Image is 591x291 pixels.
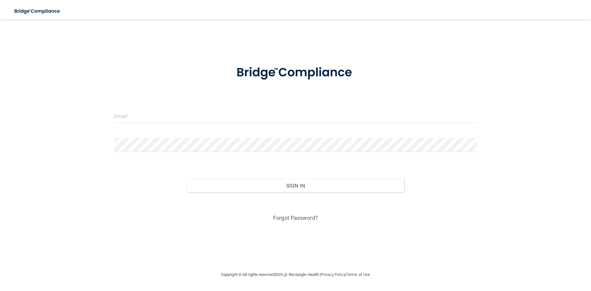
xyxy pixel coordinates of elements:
[187,179,404,192] button: Sign In
[273,215,318,221] a: Forgot Password?
[346,272,370,277] a: Terms of Use
[321,272,345,277] a: Privacy Policy
[224,57,367,89] img: bridge_compliance_login_screen.278c3ca4.svg
[183,265,408,285] div: Copyright © All rights reserved 2025 @ Rectangle Health | |
[9,5,66,18] img: bridge_compliance_login_screen.278c3ca4.svg
[114,109,477,123] input: Email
